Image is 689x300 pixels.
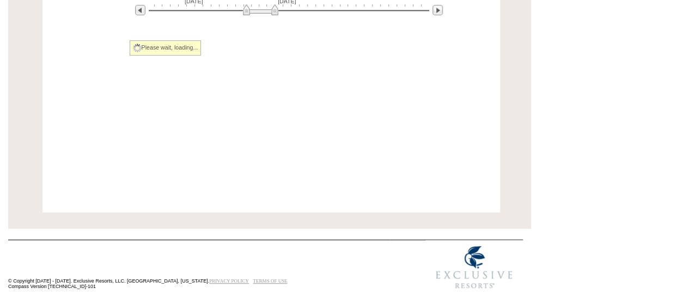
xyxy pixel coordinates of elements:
a: TERMS OF USE [253,278,288,284]
div: Please wait, loading... [130,40,202,56]
a: PRIVACY POLICY [209,278,249,284]
img: Exclusive Resorts [425,240,523,295]
img: Previous [135,5,145,15]
img: spinner2.gif [133,44,142,52]
td: © Copyright [DATE] - [DATE]. Exclusive Resorts, LLC. [GEOGRAPHIC_DATA], [US_STATE]. Compass Versi... [8,241,389,295]
img: Next [432,5,443,15]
